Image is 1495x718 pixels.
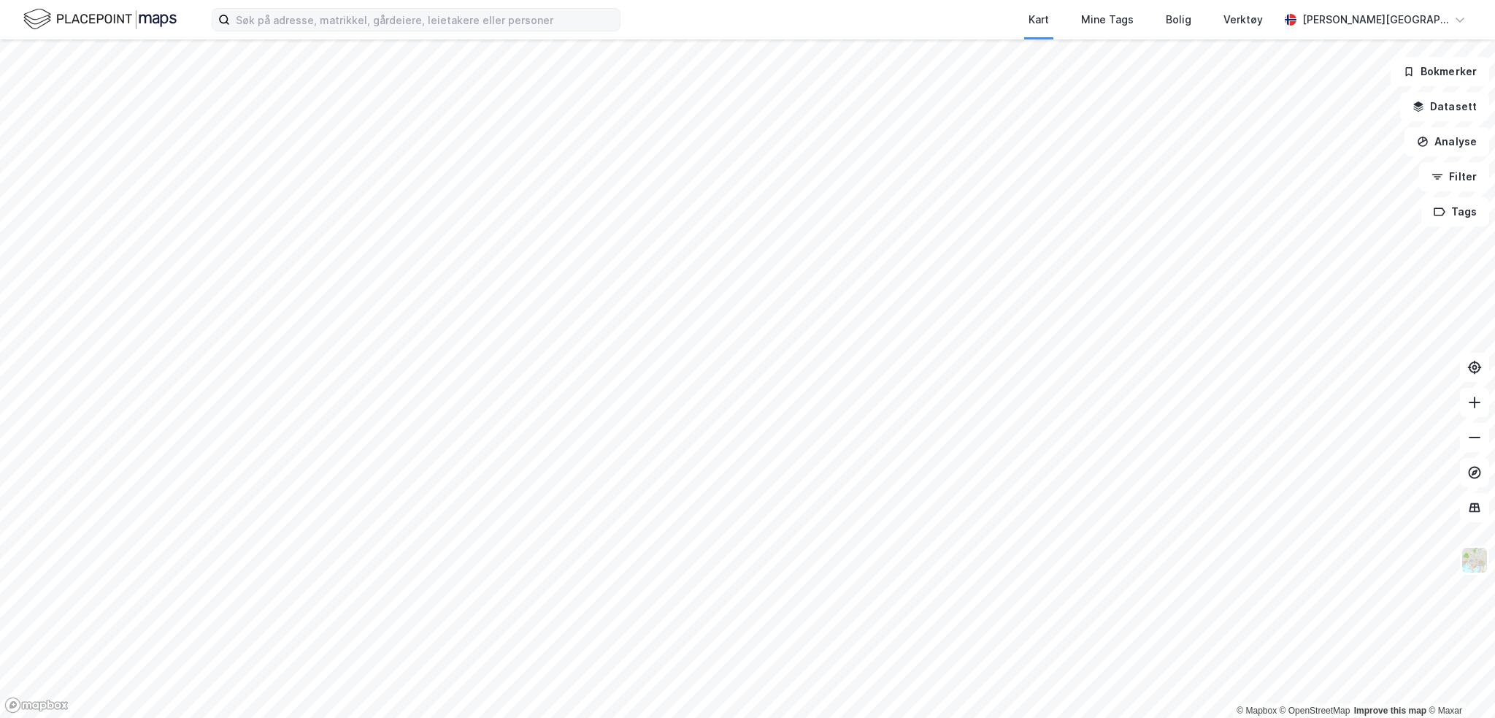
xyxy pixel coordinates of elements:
[1237,706,1277,716] a: Mapbox
[1404,127,1489,156] button: Analyse
[1422,648,1495,718] iframe: Chat Widget
[1422,648,1495,718] div: Kontrollprogram for chat
[1419,162,1489,191] button: Filter
[1280,706,1350,716] a: OpenStreetMap
[1081,11,1134,28] div: Mine Tags
[1391,57,1489,86] button: Bokmerker
[1421,197,1489,226] button: Tags
[1354,706,1426,716] a: Improve this map
[1400,92,1489,121] button: Datasett
[230,9,620,31] input: Søk på adresse, matrikkel, gårdeiere, leietakere eller personer
[1029,11,1049,28] div: Kart
[1302,11,1448,28] div: [PERSON_NAME][GEOGRAPHIC_DATA]
[1166,11,1191,28] div: Bolig
[1461,546,1488,574] img: Z
[23,7,177,32] img: logo.f888ab2527a4732fd821a326f86c7f29.svg
[1223,11,1263,28] div: Verktøy
[4,697,69,714] a: Mapbox homepage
